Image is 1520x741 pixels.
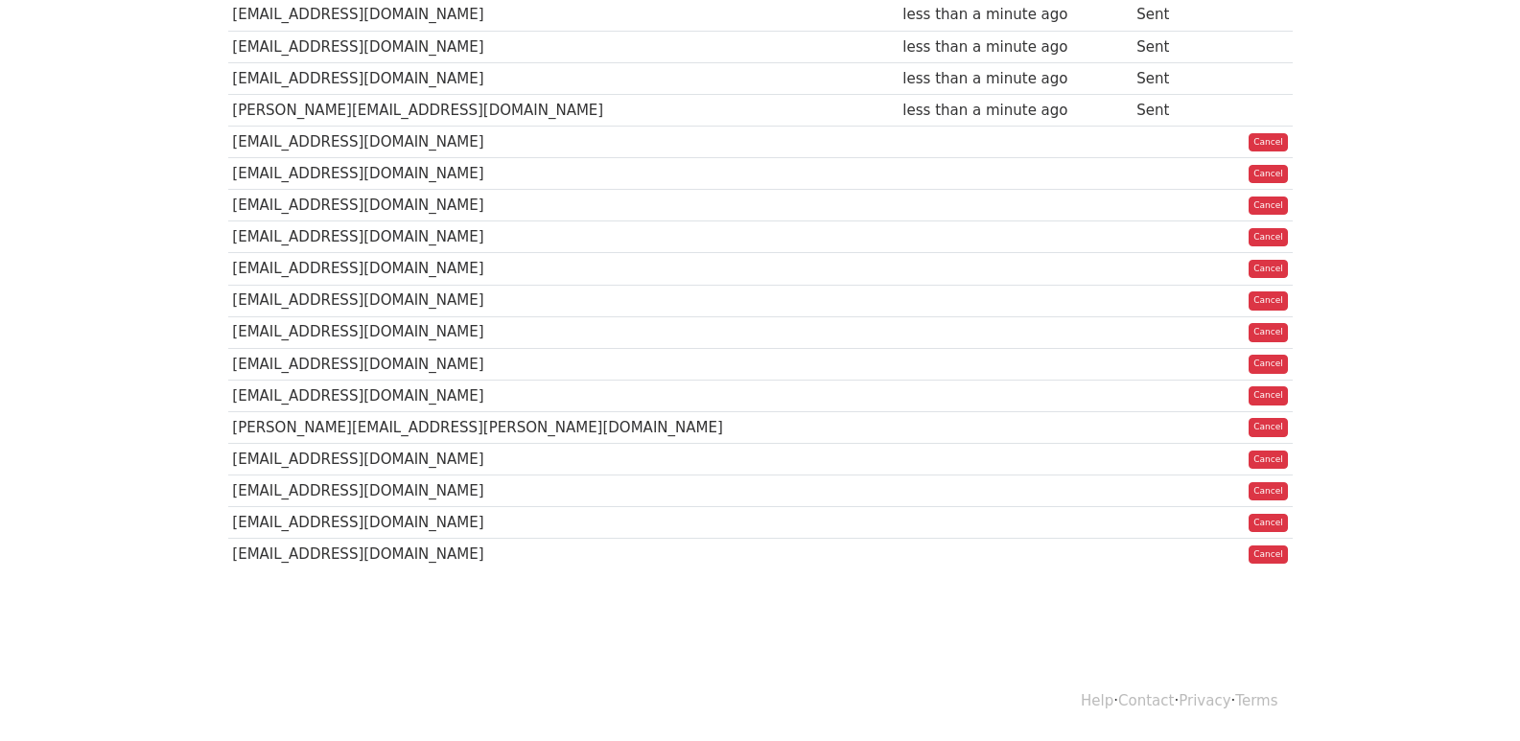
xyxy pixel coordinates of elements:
a: Cancel [1249,482,1288,501]
a: Cancel [1249,323,1288,342]
td: [PERSON_NAME][EMAIL_ADDRESS][DOMAIN_NAME] [228,94,899,126]
a: Help [1081,692,1113,709]
a: Contact [1118,692,1174,709]
a: Cancel [1249,133,1288,152]
a: Cancel [1249,260,1288,279]
td: [EMAIL_ADDRESS][DOMAIN_NAME] [228,127,899,158]
td: [EMAIL_ADDRESS][DOMAIN_NAME] [228,348,899,380]
a: Cancel [1249,197,1288,216]
td: [PERSON_NAME][EMAIL_ADDRESS][PERSON_NAME][DOMAIN_NAME] [228,411,899,443]
td: [EMAIL_ADDRESS][DOMAIN_NAME] [228,507,899,539]
a: Cancel [1249,545,1288,565]
td: [EMAIL_ADDRESS][DOMAIN_NAME] [228,62,899,94]
div: less than a minute ago [902,100,1127,122]
a: Cancel [1249,228,1288,247]
div: less than a minute ago [902,4,1127,26]
div: less than a minute ago [902,36,1127,58]
td: [EMAIL_ADDRESS][DOMAIN_NAME] [228,475,899,507]
td: Sent [1132,94,1214,126]
div: · · · [214,661,1307,741]
a: Privacy [1179,692,1230,709]
a: Cancel [1249,386,1288,405]
td: [EMAIL_ADDRESS][DOMAIN_NAME] [228,380,899,411]
td: Sent [1132,62,1214,94]
td: [EMAIL_ADDRESS][DOMAIN_NAME] [228,221,899,253]
td: Sent [1132,31,1214,62]
a: Cancel [1249,291,1288,311]
td: [EMAIL_ADDRESS][DOMAIN_NAME] [228,31,899,62]
a: Cancel [1249,514,1288,533]
a: Cancel [1249,165,1288,184]
td: [EMAIL_ADDRESS][DOMAIN_NAME] [228,316,899,348]
a: Cancel [1249,451,1288,470]
td: [EMAIL_ADDRESS][DOMAIN_NAME] [228,285,899,316]
td: [EMAIL_ADDRESS][DOMAIN_NAME] [228,253,899,285]
td: [EMAIL_ADDRESS][DOMAIN_NAME] [228,158,899,190]
a: Terms [1235,692,1277,709]
a: Cancel [1249,355,1288,374]
td: [EMAIL_ADDRESS][DOMAIN_NAME] [228,539,899,570]
td: [EMAIL_ADDRESS][DOMAIN_NAME] [228,444,899,475]
iframe: Chat Widget [1424,649,1520,741]
div: less than a minute ago [902,68,1127,90]
a: Cancel [1249,418,1288,437]
td: [EMAIL_ADDRESS][DOMAIN_NAME] [228,190,899,221]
